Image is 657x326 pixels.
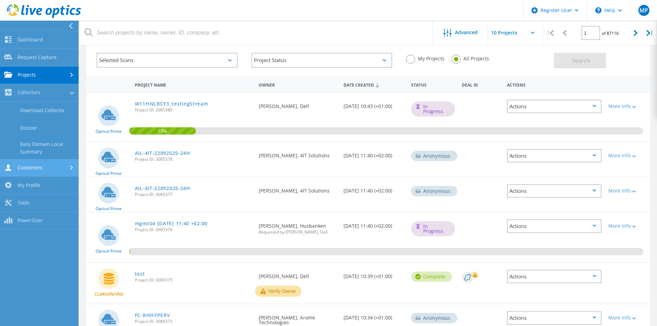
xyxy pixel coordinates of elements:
span: Project ID: 3085380 [135,108,252,112]
span: 13% [129,127,196,134]
span: Optical Prime [96,207,122,211]
svg: \n [595,7,601,13]
div: More Info [608,153,647,158]
span: MP [639,8,648,13]
div: More Info [608,224,647,228]
label: My Projects [406,55,445,61]
div: Actions [504,78,605,91]
div: Actions [507,270,601,283]
a: AIL-4IT-22092025-24H [135,186,190,191]
span: Project ID: 3085378 [135,157,252,161]
span: CLARiiON/VNX [94,292,123,296]
a: test [135,271,145,276]
a: FC-RHHYPERV [135,313,170,318]
div: In Progress [411,101,455,117]
div: [PERSON_NAME], Dell [255,263,340,286]
div: Actions [507,149,601,162]
span: Optical Prime [96,129,122,134]
div: [PERSON_NAME], 4IT Solutions [255,142,340,165]
span: Project ID: 3085377 [135,192,252,197]
a: AIL-4IT-22092025-24H [135,151,190,156]
div: Anonymous [411,313,457,323]
div: Project Name [131,78,256,91]
div: [PERSON_NAME], Husbanken [255,213,340,241]
div: Status [408,78,458,91]
span: Optical Prime [96,171,122,176]
a: Live Optics Dashboard [7,14,81,19]
div: [PERSON_NAME], Dell [255,93,340,116]
div: More Info [608,315,647,320]
a: W11HNLBCY3_testingStream [135,101,208,106]
span: Project ID: 3085373 [135,319,252,324]
span: Requested by [PERSON_NAME], Dell [259,230,336,234]
div: Deal Id [458,78,504,91]
div: | [543,21,557,45]
div: Actions [507,100,601,113]
div: Actions [507,184,601,198]
div: | [643,21,657,45]
div: In Progress [411,221,455,236]
div: Anonymous [411,151,457,161]
div: [PERSON_NAME], 4IT Solutions [255,177,340,200]
div: Actions [507,311,601,325]
a: mgmt04 [DATE] 11:40 +02:00 [135,221,208,226]
div: [DATE] 10:39 (+01:00) [340,263,408,286]
button: Verify Owner [255,286,301,297]
span: Project ID: 3085376 [135,228,252,232]
div: [DATE] 11:40 (+02:00) [340,213,408,235]
div: Anonymous [411,186,457,196]
span: Search [572,57,590,65]
button: Search [554,53,606,68]
span: of 87116 [602,30,619,36]
div: [DATE] 10:43 (+01:00) [340,93,408,116]
span: Advanced [455,30,478,35]
div: Complete [411,271,452,282]
div: Owner [255,78,340,91]
span: Project ID: 3085375 [135,278,252,282]
div: More Info [608,188,647,193]
label: All Projects [451,55,489,61]
div: Date Created [340,78,408,91]
div: Project Status [251,53,392,68]
span: Optical Prime [96,249,122,253]
div: [DATE] 11:40 (+02:00) [340,142,408,165]
div: Actions [507,219,601,233]
span: 0.23% [129,248,130,254]
div: [DATE] 11:40 (+02:00) [340,177,408,200]
div: More Info [608,104,647,109]
input: Search projects by name, owner, ID, company, etc [79,21,433,45]
div: Selected Scans [97,53,238,68]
